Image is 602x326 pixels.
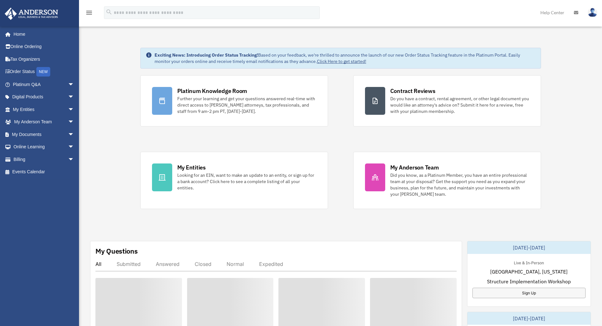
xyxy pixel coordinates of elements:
img: Anderson Advisors Platinum Portal [3,8,60,20]
a: menu [85,11,93,16]
div: Platinum Knowledge Room [177,87,247,95]
span: arrow_drop_down [68,141,81,154]
span: arrow_drop_down [68,128,81,141]
div: Expedited [259,261,283,267]
a: Click Here to get started! [317,58,366,64]
div: Closed [195,261,211,267]
a: Billingarrow_drop_down [4,153,84,166]
strong: Exciting News: Introducing Order Status Tracking! [155,52,258,58]
a: My Anderson Team Did you know, as a Platinum Member, you have an entire professional team at your... [353,152,541,209]
div: Normal [227,261,244,267]
div: [DATE]-[DATE] [467,241,591,254]
a: Online Ordering [4,40,84,53]
div: Did you know, as a Platinum Member, you have an entire professional team at your disposal? Get th... [390,172,529,197]
div: Further your learning and get your questions answered real-time with direct access to [PERSON_NAM... [177,95,316,114]
a: Online Learningarrow_drop_down [4,141,84,153]
div: My Questions [95,246,138,256]
a: Tax Organizers [4,53,84,65]
div: NEW [36,67,50,77]
img: User Pic [588,8,597,17]
div: Based on your feedback, we're thrilled to announce the launch of our new Order Status Tracking fe... [155,52,536,65]
span: arrow_drop_down [68,153,81,166]
a: Digital Productsarrow_drop_down [4,91,84,103]
div: Answered [156,261,179,267]
a: Events Calendar [4,166,84,178]
div: My Anderson Team [390,163,439,171]
i: search [106,9,112,15]
div: Do you have a contract, rental agreement, or other legal document you would like an attorney's ad... [390,95,529,114]
a: My Documentsarrow_drop_down [4,128,84,141]
div: [DATE]-[DATE] [467,312,591,325]
div: Contract Reviews [390,87,435,95]
a: Contract Reviews Do you have a contract, rental agreement, or other legal document you would like... [353,75,541,126]
a: Order StatusNEW [4,65,84,78]
span: arrow_drop_down [68,78,81,91]
a: My Anderson Teamarrow_drop_down [4,116,84,128]
a: My Entities Looking for an EIN, want to make an update to an entity, or sign up for a bank accoun... [140,152,328,209]
a: Platinum Knowledge Room Further your learning and get your questions answered real-time with dire... [140,75,328,126]
a: Sign Up [472,288,586,298]
a: Platinum Q&Aarrow_drop_down [4,78,84,91]
a: My Entitiesarrow_drop_down [4,103,84,116]
div: My Entities [177,163,206,171]
div: Looking for an EIN, want to make an update to an entity, or sign up for a bank account? Click her... [177,172,316,191]
span: arrow_drop_down [68,91,81,104]
div: Submitted [117,261,141,267]
div: Live & In-Person [509,259,549,266]
span: [GEOGRAPHIC_DATA], [US_STATE] [490,268,568,275]
div: All [95,261,101,267]
span: arrow_drop_down [68,103,81,116]
a: Home [4,28,81,40]
span: Structure Implementation Workshop [487,278,571,285]
i: menu [85,9,93,16]
span: arrow_drop_down [68,116,81,129]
